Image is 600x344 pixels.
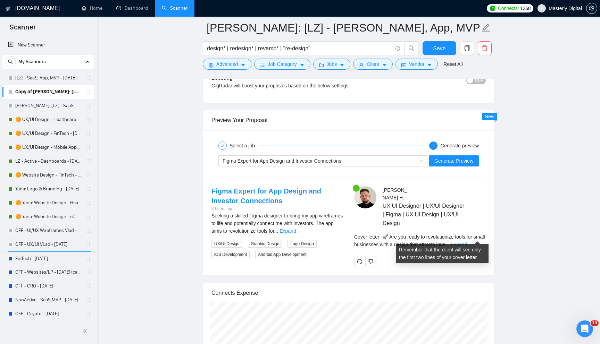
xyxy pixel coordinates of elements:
span: idcard [401,62,406,68]
span: holder [85,117,91,122]
div: 8 hours ago [211,206,343,212]
a: 🟠 Website Design - FinTech - [DATE] [15,168,81,182]
div: Select a job [230,141,259,150]
span: ... [274,228,278,234]
button: setting [586,3,597,14]
a: setting [586,6,597,11]
iframe: Intercom live chat [576,320,593,337]
a: LZ - Active - Dashboards - [DATE] [15,154,81,168]
span: My Scanners [18,55,46,69]
span: holder [85,214,91,220]
button: barsJob Categorycaret-down [254,59,310,70]
span: Client [367,60,379,68]
span: holder [85,75,91,81]
input: Scanner name... [207,19,480,36]
div: Connects Expense [211,283,486,303]
span: holder [85,228,91,233]
span: info-circle [395,46,400,51]
span: Jobs [327,60,337,68]
span: holder [85,158,91,164]
span: holder [85,89,91,95]
span: search [405,45,418,51]
span: holder [85,103,91,109]
span: Save [433,44,445,53]
img: upwork-logo.png [490,6,495,11]
span: holder [85,131,91,136]
a: Copy of [PERSON_NAME]: [LZ] - SaaS, App, MVP - [DATE] [15,85,81,99]
span: 13 [591,320,599,326]
span: UX UI Designer | UX/UI Designer | Figma | UX UI Design | UX/UI Design [383,201,465,227]
a: searchScanner [162,5,187,11]
input: Search Freelance Jobs... [207,44,392,53]
span: Cover letter - 🚀 Are you ready to revolutionize tools for small businesses with a design that att... [354,234,485,247]
span: holder [85,283,91,289]
a: Reset All [443,60,462,68]
a: FinTech - [DATE] [15,252,81,266]
span: caret-down [340,62,344,68]
a: 🟠 UX/UI Design - Healthcare - [DATE] [15,113,81,127]
span: delete [478,45,491,51]
button: folderJobscaret-down [313,59,351,70]
a: [LZ] - SaaS, App, MVP - [DATE] [15,71,81,85]
span: caret-down [300,62,305,68]
li: New Scanner [2,38,94,52]
div: Seeking a skilled Figma designer to bring my app wireframes to life and potentially connect me wi... [211,212,343,235]
span: holder [85,145,91,150]
button: settingAdvancedcaret-down [203,59,251,70]
button: search [405,41,418,55]
a: OFF - UX/UI VLad - [DATE] [15,238,81,251]
span: 2 [432,143,435,148]
span: caret-down [241,62,245,68]
span: setting [586,6,597,11]
span: redo [355,259,365,264]
span: holder [85,186,91,192]
span: New [485,114,494,119]
a: NonActive - SaaS MVP - [DATE] [15,293,81,307]
a: 🟠 UX/UI Design - FinTech - [DATE] [15,127,81,140]
a: dashboardDashboard [116,5,148,11]
span: dislike [368,259,373,264]
button: redo [354,256,365,267]
span: caret-down [382,62,387,68]
span: Vendor [409,60,424,68]
span: user [539,6,544,11]
a: 🟠 Yana: Website Design - Healthcare - [DATE] [15,196,81,210]
span: Connects: [498,5,519,12]
span: Advanced [216,60,238,68]
span: caret-down [427,62,432,68]
span: 1368 [520,5,531,12]
button: search [5,56,16,67]
span: holder [85,172,91,178]
button: userClientcaret-down [353,59,393,70]
span: OFF [475,77,483,84]
span: edit [482,23,491,32]
button: delete [478,41,492,55]
span: copy [460,45,474,51]
span: Android App Development [255,251,309,258]
span: holder [85,242,91,247]
a: 🟠 Yana: Website Design - eCommerce - [DATE] [15,210,81,224]
span: UX/UI Design [211,240,242,248]
span: search [5,59,16,64]
div: Remember that the client will see only the first two lines of your cover letter. [354,233,486,248]
a: New Scanner [8,38,89,52]
span: holder [85,200,91,206]
button: idcardVendorcaret-down [395,59,438,70]
div: Generate preview [440,141,479,150]
a: OFF - UI/UX Wireframes Vlad - [DATE] [15,224,81,238]
a: [PERSON_NAME]: [LZ] - SaaS, App, MVP - [DATE] [15,99,81,113]
button: copy [460,41,474,55]
span: folder [319,62,324,68]
span: bars [260,62,265,68]
a: homeHome [82,5,102,11]
a: 🟠 UX/UI Design - Mobile Apps - [DATE] [15,140,81,154]
button: Save [423,41,456,55]
span: holder [85,297,91,303]
span: Job Category [268,60,297,68]
span: Seeking a skilled Figma designer to bring my app wireframes to life and potentially connect me wi... [211,213,343,234]
span: Scanner [4,22,41,37]
span: holder [85,256,91,261]
a: OFF - Websites/LP - [DATE] (case link updated) [15,265,81,279]
button: dislike [365,256,376,267]
div: Preview Your Proposal [211,110,486,130]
